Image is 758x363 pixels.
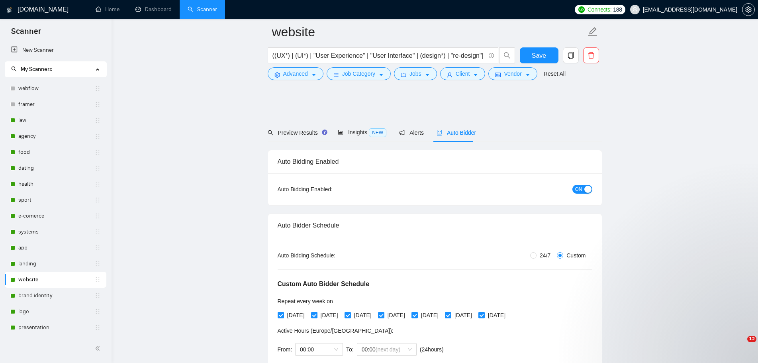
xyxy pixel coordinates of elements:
[94,117,101,124] span: holder
[584,52,599,59] span: delete
[440,67,486,80] button: userClientcaret-down
[311,72,317,78] span: caret-down
[5,240,106,256] li: app
[300,343,338,355] span: 00:00
[278,185,382,194] div: Auto Bidding Enabled:
[284,311,308,320] span: [DATE]
[268,130,273,135] span: search
[327,67,391,80] button: barsJob Categorycaret-down
[342,69,375,78] span: Job Category
[18,80,94,96] a: webflow
[742,6,754,13] span: setting
[563,251,589,260] span: Custom
[485,311,509,320] span: [DATE]
[5,320,106,336] li: presentation
[384,311,408,320] span: [DATE]
[278,251,382,260] div: Auto Bidding Schedule:
[135,6,172,13] a: dashboardDashboard
[578,6,585,13] img: upwork-logo.png
[94,292,101,299] span: holder
[437,130,476,136] span: Auto Bidder
[321,129,328,136] div: Tooltip anchor
[742,6,755,13] a: setting
[272,51,485,61] input: Search Freelance Jobs...
[418,311,442,320] span: [DATE]
[338,129,386,135] span: Insights
[376,346,400,353] span: (next day)
[425,72,430,78] span: caret-down
[456,69,470,78] span: Client
[5,128,106,144] li: agency
[94,181,101,187] span: holder
[5,208,106,224] li: e-comerce
[188,6,217,13] a: searchScanner
[5,176,106,192] li: health
[94,197,101,203] span: holder
[18,128,94,144] a: agency
[18,272,94,288] a: website
[18,304,94,320] a: logo
[575,185,582,194] span: ON
[351,311,375,320] span: [DATE]
[447,72,452,78] span: user
[613,5,622,14] span: 188
[18,112,94,128] a: law
[420,346,444,353] span: ( 24 hours)
[94,229,101,235] span: holder
[747,336,756,342] span: 12
[544,69,566,78] a: Reset All
[563,52,578,59] span: copy
[18,288,94,304] a: brand identity
[18,240,94,256] a: app
[94,101,101,108] span: holder
[346,346,354,353] span: To:
[499,52,515,59] span: search
[563,47,579,63] button: copy
[5,288,106,304] li: brand identity
[18,144,94,160] a: food
[399,130,405,135] span: notification
[11,42,100,58] a: New Scanner
[5,80,106,96] li: webflow
[7,4,12,16] img: logo
[94,85,101,92] span: holder
[5,256,106,272] li: landing
[5,144,106,160] li: food
[278,214,592,237] div: Auto Bidder Schedule
[489,53,494,58] span: info-circle
[5,304,106,320] li: logo
[537,251,554,260] span: 24/7
[5,192,106,208] li: sport
[742,3,755,16] button: setting
[18,176,94,192] a: health
[394,67,437,80] button: folderJobscaret-down
[632,7,638,12] span: user
[317,311,341,320] span: [DATE]
[268,130,325,136] span: Preview Results
[362,343,412,355] span: 00:00
[731,336,750,355] iframe: Intercom live chat
[525,72,531,78] span: caret-down
[5,26,47,42] span: Scanner
[532,51,546,61] span: Save
[18,224,94,240] a: systems
[94,213,101,219] span: holder
[94,165,101,171] span: holder
[94,261,101,267] span: holder
[278,298,333,304] span: Repeat every week on
[338,130,343,135] span: area-chart
[5,96,106,112] li: framer
[333,72,339,78] span: bars
[583,47,599,63] button: delete
[18,160,94,176] a: dating
[5,224,106,240] li: systems
[399,130,424,136] span: Alerts
[495,72,501,78] span: idcard
[18,256,94,272] a: landing
[278,279,370,289] h5: Custom Auto Bidder Schedule
[18,192,94,208] a: sport
[5,42,106,58] li: New Scanner
[378,72,384,78] span: caret-down
[5,160,106,176] li: dating
[94,324,101,331] span: holder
